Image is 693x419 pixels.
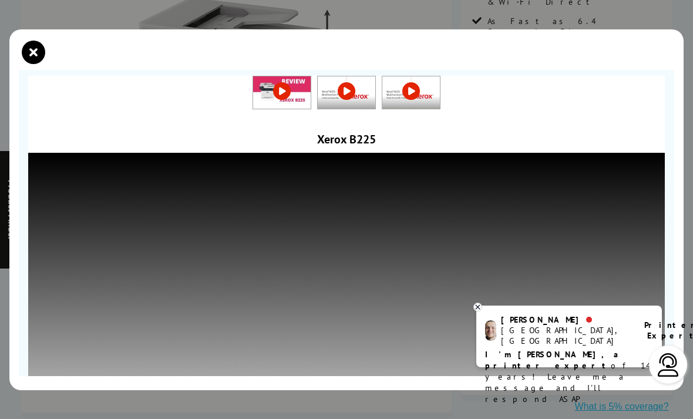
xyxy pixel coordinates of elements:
img: ashley-livechat.png [485,320,496,341]
div: [PERSON_NAME] [501,314,630,325]
img: Xerox B225 - Power On and Wi-Fi Setup [382,76,440,109]
div: Xerox B225 [28,132,665,147]
img: Xerox B225 - Unbox & Assemble [318,76,375,109]
button: close modal [25,43,42,61]
img: Xerox B225 [253,76,311,109]
b: I'm [PERSON_NAME], a printer expert [485,349,622,371]
div: [GEOGRAPHIC_DATA], [GEOGRAPHIC_DATA] [501,325,630,346]
p: of 14 years! Leave me a message and I'll respond ASAP [485,349,653,405]
img: user-headset-light.svg [657,353,680,377]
